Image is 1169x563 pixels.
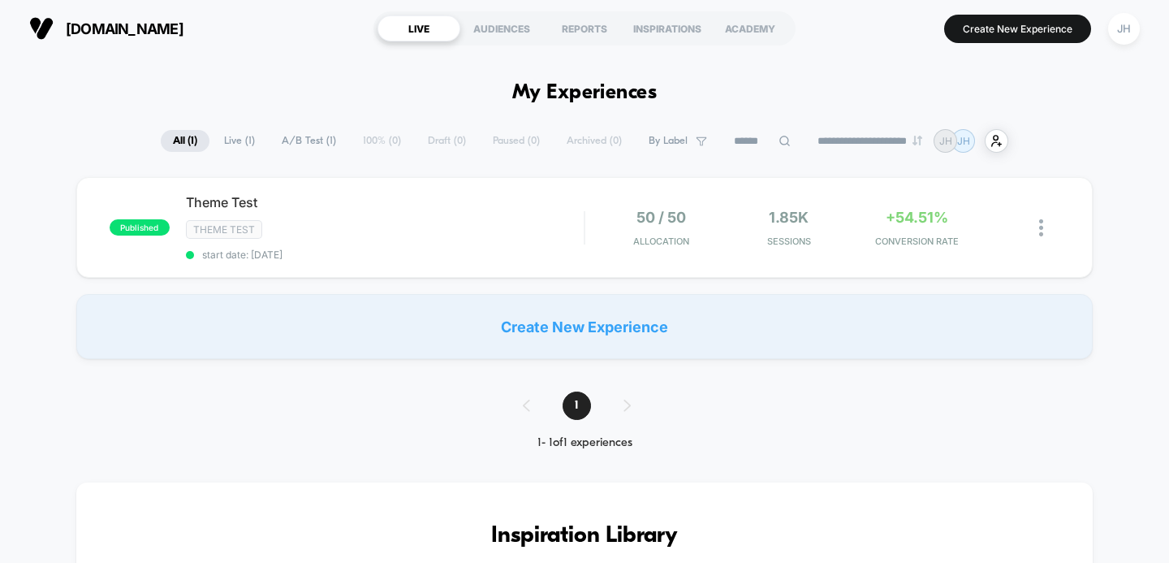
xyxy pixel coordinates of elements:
span: start date: [DATE] [186,249,584,261]
h1: My Experiences [512,81,658,105]
img: end [912,136,922,145]
p: JH [957,135,970,147]
p: JH [939,135,952,147]
div: LIVE [377,15,460,41]
div: INSPIRATIONS [626,15,709,41]
div: AUDIENCES [460,15,543,41]
button: [DOMAIN_NAME] [24,15,188,41]
h3: Inspiration Library [125,523,1045,549]
span: CONVERSION RATE [857,236,977,247]
div: REPORTS [543,15,626,41]
span: [DOMAIN_NAME] [66,20,183,37]
div: ACADEMY [709,15,792,41]
img: close [1039,219,1043,236]
button: Create New Experience [944,15,1091,43]
span: By Label [649,135,688,147]
span: Live ( 1 ) [212,130,267,152]
button: JH [1103,12,1145,45]
img: Visually logo [29,16,54,41]
span: 50 / 50 [636,209,686,226]
span: 1.85k [769,209,809,226]
span: Theme Test [186,220,262,239]
span: published [110,219,170,236]
span: +54.51% [886,209,948,226]
span: Allocation [633,236,689,247]
span: Theme Test [186,194,584,210]
span: 1 [563,392,591,420]
div: JH [1108,13,1140,45]
span: A/B Test ( 1 ) [270,130,348,152]
span: All ( 1 ) [161,130,209,152]
div: 1 - 1 of 1 experiences [507,436,663,450]
span: Sessions [729,236,848,247]
div: Create New Experience [76,294,1094,359]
